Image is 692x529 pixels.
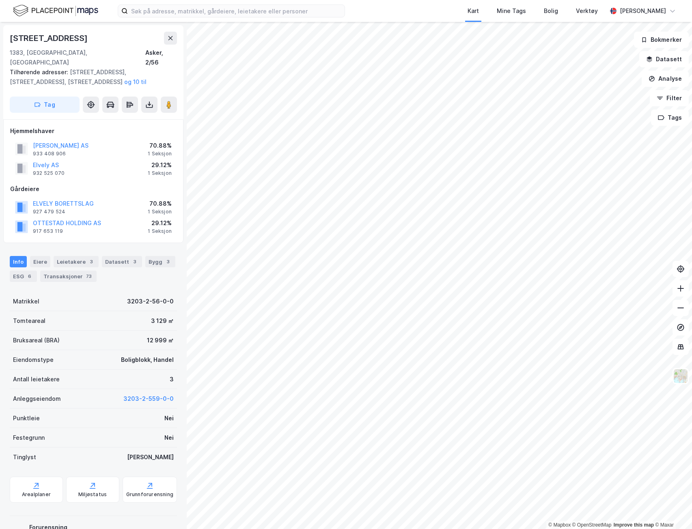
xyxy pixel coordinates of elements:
[572,522,612,528] a: OpenStreetMap
[651,490,692,529] iframe: Chat Widget
[145,256,175,267] div: Bygg
[13,4,98,18] img: logo.f888ab2527a4732fd821a326f86c7f29.svg
[121,355,174,365] div: Boligblokk, Handel
[673,368,688,384] img: Z
[576,6,598,16] div: Verktøy
[148,160,172,170] div: 29.12%
[13,355,54,365] div: Eiendomstype
[126,491,173,498] div: Grunnforurensning
[102,256,142,267] div: Datasett
[33,209,65,215] div: 927 479 524
[30,256,50,267] div: Eiere
[10,32,89,45] div: [STREET_ADDRESS]
[145,48,177,67] div: Asker, 2/56
[497,6,526,16] div: Mine Tags
[13,394,61,404] div: Anleggseiendom
[13,452,36,462] div: Tinglyst
[13,297,39,306] div: Matrikkel
[164,258,172,266] div: 3
[54,256,99,267] div: Leietakere
[10,184,177,194] div: Gårdeiere
[148,199,172,209] div: 70.88%
[13,335,60,345] div: Bruksareal (BRA)
[468,6,479,16] div: Kart
[620,6,666,16] div: [PERSON_NAME]
[148,151,172,157] div: 1 Seksjon
[147,335,174,345] div: 12 999 ㎡
[123,394,174,404] button: 3203-2-559-0-0
[10,271,37,282] div: ESG
[148,218,172,228] div: 29.12%
[10,69,70,75] span: Tilhørende adresser:
[148,228,172,234] div: 1 Seksjon
[78,491,107,498] div: Miljøstatus
[651,490,692,529] div: Kontrollprogram for chat
[651,110,689,126] button: Tags
[131,258,139,266] div: 3
[87,258,95,266] div: 3
[33,228,63,234] div: 917 653 119
[13,316,45,326] div: Tomteareal
[10,126,177,136] div: Hjemmelshaver
[639,51,689,67] button: Datasett
[544,6,558,16] div: Bolig
[10,48,145,67] div: 1383, [GEOGRAPHIC_DATA], [GEOGRAPHIC_DATA]
[634,32,689,48] button: Bokmerker
[128,5,345,17] input: Søk på adresse, matrikkel, gårdeiere, leietakere eller personer
[127,452,174,462] div: [PERSON_NAME]
[148,209,172,215] div: 1 Seksjon
[26,272,34,280] div: 6
[642,71,689,87] button: Analyse
[127,297,174,306] div: 3203-2-56-0-0
[148,141,172,151] div: 70.88%
[151,316,174,326] div: 3 129 ㎡
[650,90,689,106] button: Filter
[148,170,172,176] div: 1 Seksjon
[10,97,80,113] button: Tag
[13,413,40,423] div: Punktleie
[13,433,45,443] div: Festegrunn
[10,256,27,267] div: Info
[13,374,60,384] div: Antall leietakere
[164,433,174,443] div: Nei
[164,413,174,423] div: Nei
[548,522,571,528] a: Mapbox
[33,170,65,176] div: 932 525 070
[614,522,654,528] a: Improve this map
[10,67,170,87] div: [STREET_ADDRESS], [STREET_ADDRESS], [STREET_ADDRESS]
[33,151,66,157] div: 933 408 906
[40,271,97,282] div: Transaksjoner
[170,374,174,384] div: 3
[84,272,93,280] div: 73
[22,491,51,498] div: Arealplaner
